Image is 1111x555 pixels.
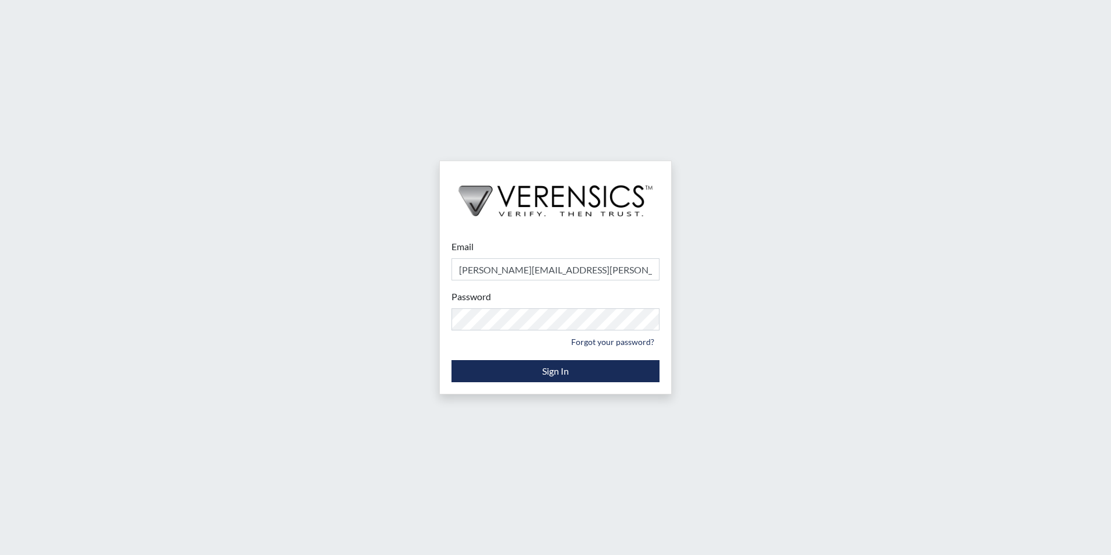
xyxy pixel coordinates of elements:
label: Password [451,290,491,304]
label: Email [451,240,474,254]
a: Forgot your password? [566,333,660,351]
button: Sign In [451,360,660,382]
img: logo-wide-black.2aad4157.png [440,161,671,229]
input: Email [451,258,660,280]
